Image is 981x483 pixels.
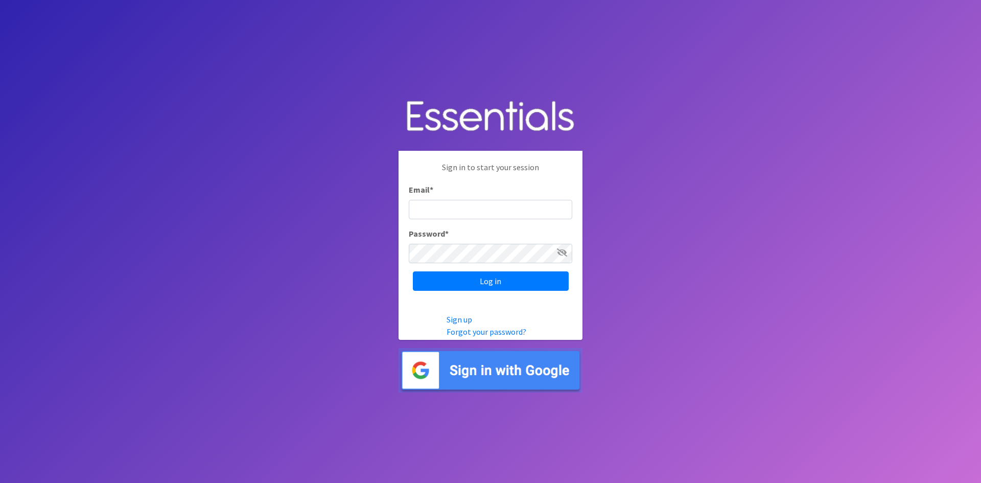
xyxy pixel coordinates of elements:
abbr: required [430,185,433,195]
label: Password [409,227,449,240]
a: Forgot your password? [447,327,526,337]
label: Email [409,183,433,196]
p: Sign in to start your session [409,161,572,183]
a: Sign up [447,314,472,325]
input: Log in [413,271,569,291]
img: Human Essentials [399,90,582,143]
abbr: required [445,228,449,239]
img: Sign in with Google [399,348,582,393]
